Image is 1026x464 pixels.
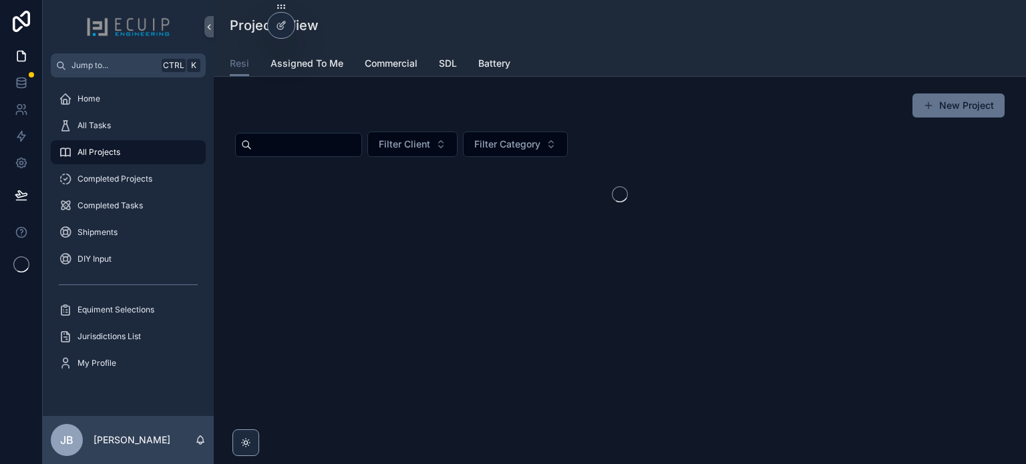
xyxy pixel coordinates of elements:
span: Resi [230,57,249,70]
a: Jurisdictions List [51,324,206,349]
div: scrollable content [43,77,214,393]
a: Commercial [365,51,417,78]
a: Completed Projects [51,167,206,191]
span: Commercial [365,57,417,70]
a: DIY Input [51,247,206,271]
a: Home [51,87,206,111]
span: Jurisdictions List [77,331,141,342]
a: Resi [230,51,249,77]
a: Battery [478,51,510,78]
button: Select Button [463,132,568,157]
span: Battery [478,57,510,70]
span: JB [60,432,73,448]
span: Equiment Selections [77,304,154,315]
span: Completed Tasks [77,200,143,211]
span: DIY Input [77,254,112,264]
a: Shipments [51,220,206,244]
span: Assigned To Me [271,57,343,70]
h1: Projects View [230,16,319,35]
a: Assigned To Me [271,51,343,78]
a: SDL [439,51,457,78]
a: Equiment Selections [51,298,206,322]
span: Ctrl [162,59,186,72]
span: All Tasks [77,120,111,131]
span: Shipments [77,227,118,238]
a: Completed Tasks [51,194,206,218]
span: All Projects [77,147,120,158]
span: SDL [439,57,457,70]
span: My Profile [77,358,116,369]
span: K [188,60,199,71]
a: My Profile [51,351,206,375]
button: Jump to...CtrlK [51,53,206,77]
a: All Projects [51,140,206,164]
span: Filter Client [379,138,430,151]
p: [PERSON_NAME] [94,433,170,447]
img: App logo [86,16,170,37]
span: Home [77,93,100,104]
a: All Tasks [51,113,206,138]
button: Select Button [367,132,458,157]
button: New Project [912,93,1005,118]
span: Filter Category [474,138,540,151]
span: Jump to... [71,60,156,71]
span: Completed Projects [77,174,152,184]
